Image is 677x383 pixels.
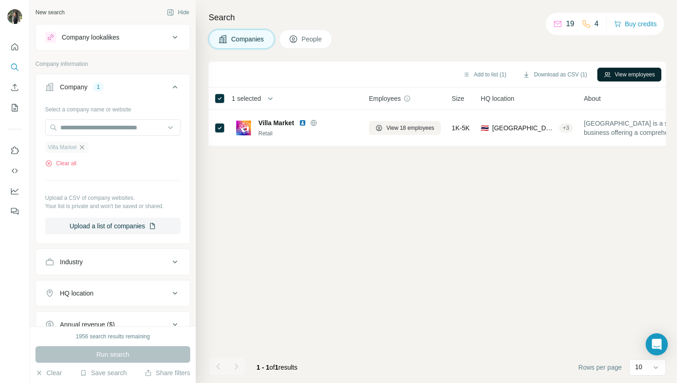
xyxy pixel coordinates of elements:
button: Use Surfe on LinkedIn [7,142,22,159]
div: Company lookalikes [62,33,119,42]
button: Dashboard [7,183,22,199]
p: Upload a CSV of company websites. [45,194,181,202]
p: Company information [35,60,190,68]
span: 1K-5K [452,123,470,133]
span: Employees [369,94,401,103]
button: Company lookalikes [36,26,190,48]
h4: Search [209,11,666,24]
img: Avatar [7,9,22,24]
span: People [302,35,323,44]
span: About [584,94,601,103]
button: View 18 employees [369,121,441,135]
span: Companies [231,35,265,44]
span: View 18 employees [386,124,434,132]
button: Quick start [7,39,22,55]
div: + 3 [559,124,573,132]
button: Hide [160,6,196,19]
span: 1 selected [232,94,261,103]
button: Share filters [145,368,190,377]
div: New search [35,8,64,17]
button: Add to list (1) [456,68,513,81]
div: Open Intercom Messenger [646,333,668,355]
span: Villa Market [258,118,294,128]
span: 1 [275,364,279,371]
span: of [269,364,275,371]
span: 🇹🇭 [481,123,489,133]
button: Clear [35,368,62,377]
div: Select a company name or website [45,102,181,114]
div: 1956 search results remaining [76,332,150,341]
span: results [257,364,298,371]
div: Industry [60,257,83,267]
img: LinkedIn logo [299,119,306,127]
button: Company1 [36,76,190,102]
button: Use Surfe API [7,162,22,179]
p: Your list is private and won't be saved or shared. [45,202,181,210]
div: 1 [93,83,104,91]
span: Size [452,94,464,103]
button: Save search [80,368,127,377]
p: 19 [566,18,574,29]
button: Industry [36,251,190,273]
button: Clear all [45,159,76,168]
span: Rows per page [578,363,622,372]
div: Company [60,82,88,92]
div: Retail [258,129,358,138]
button: Upload a list of companies [45,218,181,234]
button: Enrich CSV [7,79,22,96]
div: Annual revenue ($) [60,320,115,329]
button: Search [7,59,22,75]
button: My lists [7,99,22,116]
span: HQ location [481,94,514,103]
button: Download as CSV (1) [516,68,593,81]
span: 1 - 1 [257,364,269,371]
button: View employees [597,68,661,81]
button: Annual revenue ($) [36,313,190,336]
p: 4 [595,18,599,29]
img: Logo of Villa Market [236,121,251,135]
button: Feedback [7,203,22,220]
span: Villa Market [48,143,76,151]
button: Buy credits [614,17,657,30]
button: HQ location [36,282,190,304]
span: [GEOGRAPHIC_DATA], [GEOGRAPHIC_DATA] [492,123,555,133]
div: HQ location [60,289,93,298]
p: 10 [635,362,642,371]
